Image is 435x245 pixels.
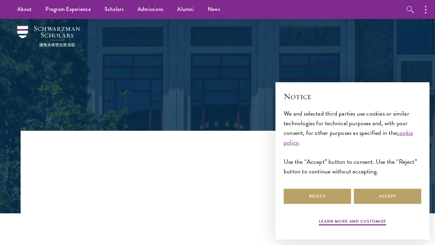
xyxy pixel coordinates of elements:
button: Learn more and customize [319,218,386,226]
h2: Notice [284,90,421,102]
button: Accept [354,189,421,204]
button: Reject [284,189,351,204]
img: Schwarzman Scholars [17,26,80,47]
a: cookie policy [284,128,413,147]
div: We and selected third parties use cookies or similar technologies for technical purposes and, wit... [284,109,421,177]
